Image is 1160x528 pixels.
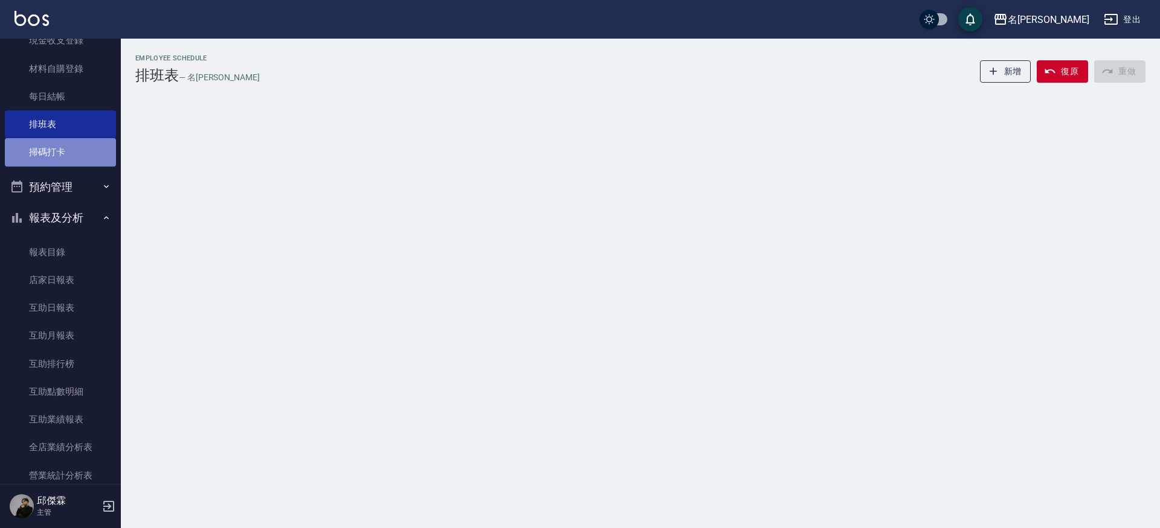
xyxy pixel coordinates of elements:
button: 報表及分析 [5,202,116,234]
button: 名[PERSON_NAME] [988,7,1094,32]
a: 報表目錄 [5,238,116,266]
img: Person [10,494,34,518]
button: 預約管理 [5,171,116,203]
h3: 排班表 [135,67,179,84]
button: save [958,7,982,31]
button: 新增 [980,60,1031,83]
a: 店家日報表 [5,266,116,294]
a: 互助月報表 [5,322,116,349]
a: 每日結帳 [5,83,116,110]
button: 復原 [1037,60,1088,83]
a: 互助排行榜 [5,350,116,378]
a: 現金收支登錄 [5,27,116,54]
a: 互助點數明細 [5,378,116,406]
a: 全店業績分析表 [5,433,116,461]
a: 互助日報表 [5,294,116,322]
a: 排班表 [5,110,116,138]
h5: 邱傑霖 [37,495,98,507]
h6: — 名[PERSON_NAME] [179,71,260,84]
p: 主管 [37,507,98,518]
a: 互助業績報表 [5,406,116,433]
div: 名[PERSON_NAME] [1008,12,1089,27]
a: 材料自購登錄 [5,55,116,83]
img: Logo [14,11,49,26]
h2: Employee Schedule [135,54,260,62]
a: 掃碼打卡 [5,138,116,166]
a: 營業統計分析表 [5,462,116,489]
button: 登出 [1099,8,1145,31]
